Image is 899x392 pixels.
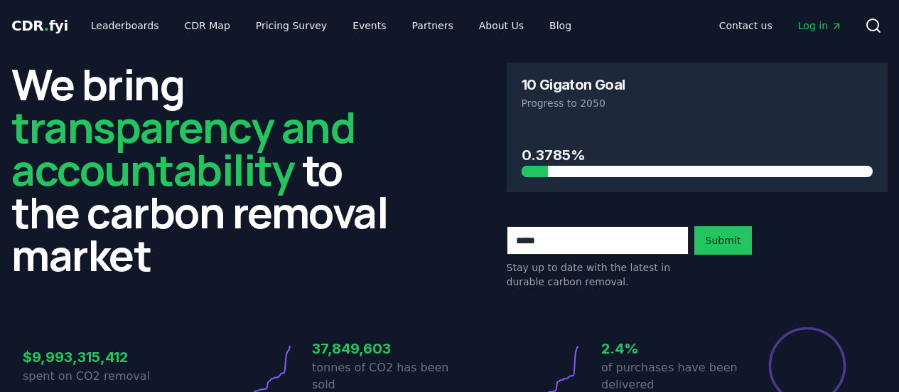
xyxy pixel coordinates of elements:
[80,13,583,38] nav: Main
[468,13,535,38] a: About Us
[11,63,393,276] h2: We bring to the carbon removal market
[173,13,242,38] a: CDR Map
[11,97,355,198] span: transparency and accountability
[341,13,397,38] a: Events
[244,13,338,38] a: Pricing Survey
[312,338,450,359] h3: 37,849,603
[11,17,68,34] span: CDR fyi
[522,96,873,110] p: Progress to 2050
[507,260,689,289] p: Stay up to date with the latest in durable carbon removal.
[522,78,625,92] h3: 10 Gigaton Goal
[80,13,171,38] a: Leaderboards
[44,17,49,34] span: .
[601,338,739,359] h3: 2.4%
[708,13,854,38] nav: Main
[708,13,784,38] a: Contact us
[23,368,161,385] p: spent on CO2 removal
[787,13,854,38] a: Log in
[522,144,873,166] h3: 0.3785%
[798,18,842,33] span: Log in
[23,346,161,368] h3: $9,993,315,412
[538,13,583,38] a: Blog
[401,13,465,38] a: Partners
[694,226,753,255] button: Submit
[11,16,68,36] a: CDR.fyi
